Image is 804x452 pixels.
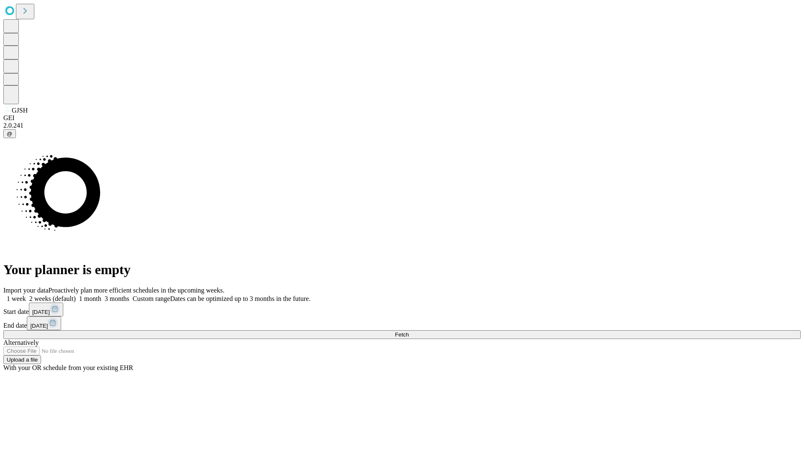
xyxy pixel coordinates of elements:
span: Custom range [133,295,170,302]
span: GJSH [12,107,28,114]
span: 2 weeks (default) [29,295,76,302]
button: [DATE] [29,303,63,316]
span: [DATE] [30,323,48,329]
span: Fetch [395,331,409,338]
button: Upload a file [3,355,41,364]
span: [DATE] [32,309,50,315]
span: Alternatively [3,339,39,346]
span: @ [7,131,13,137]
div: 2.0.241 [3,122,801,129]
div: Start date [3,303,801,316]
span: Import your data [3,287,49,294]
div: GEI [3,114,801,122]
button: [DATE] [27,316,61,330]
div: End date [3,316,801,330]
h1: Your planner is empty [3,262,801,277]
span: With your OR schedule from your existing EHR [3,364,133,371]
span: 1 week [7,295,26,302]
button: @ [3,129,16,138]
span: 1 month [79,295,101,302]
span: 3 months [105,295,129,302]
span: Dates can be optimized up to 3 months in the future. [170,295,310,302]
button: Fetch [3,330,801,339]
span: Proactively plan more efficient schedules in the upcoming weeks. [49,287,224,294]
